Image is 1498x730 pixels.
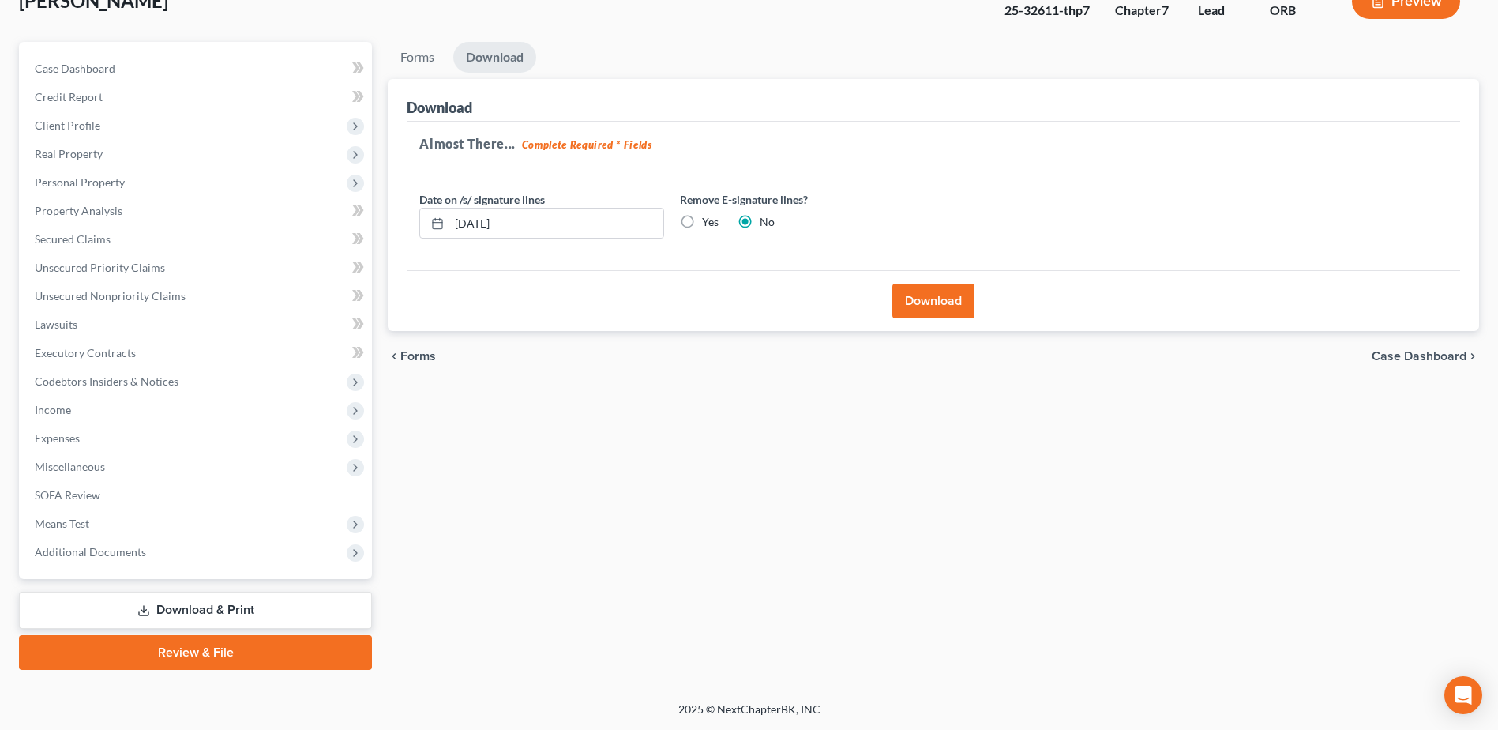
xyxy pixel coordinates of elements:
input: MM/DD/YYYY [449,209,663,239]
span: Unsecured Nonpriority Claims [35,289,186,303]
a: Case Dashboard chevron_right [1372,350,1479,363]
div: Lead [1198,2,1245,20]
a: Case Dashboard [22,55,372,83]
div: ORB [1270,2,1327,20]
span: Case Dashboard [35,62,115,75]
span: Unsecured Priority Claims [35,261,165,274]
a: Lawsuits [22,310,372,339]
h5: Almost There... [419,134,1447,153]
a: Forms [388,42,447,73]
span: Personal Property [35,175,125,189]
i: chevron_left [388,350,400,363]
label: Yes [702,214,719,230]
a: Secured Claims [22,225,372,254]
span: Means Test [35,517,89,530]
a: Executory Contracts [22,339,372,367]
a: Review & File [19,635,372,670]
a: Download & Print [19,592,372,629]
span: Additional Documents [35,545,146,559]
span: Codebtors Insiders & Notices [35,374,178,388]
div: Download [407,98,472,117]
span: Miscellaneous [35,460,105,473]
button: chevron_left Forms [388,350,457,363]
span: Credit Report [35,90,103,103]
div: Chapter [1115,2,1173,20]
span: SOFA Review [35,488,100,502]
a: Unsecured Nonpriority Claims [22,282,372,310]
span: Client Profile [35,119,100,132]
label: Remove E-signature lines? [680,191,925,208]
span: Income [35,403,71,416]
a: SOFA Review [22,481,372,510]
div: 2025 © NextChapterBK, INC [299,702,1200,730]
span: Property Analysis [35,204,122,217]
label: Date on /s/ signature lines [419,191,545,208]
a: Download [453,42,536,73]
span: Forms [400,350,436,363]
div: Open Intercom Messenger [1444,676,1482,714]
strong: Complete Required * Fields [522,138,652,151]
span: 7 [1162,2,1169,17]
div: 25-32611-thp7 [1004,2,1090,20]
a: Property Analysis [22,197,372,225]
span: Expenses [35,431,80,445]
a: Unsecured Priority Claims [22,254,372,282]
span: Real Property [35,147,103,160]
span: Secured Claims [35,232,111,246]
button: Download [892,284,974,318]
label: No [760,214,775,230]
span: Executory Contracts [35,346,136,359]
span: Case Dashboard [1372,350,1466,363]
span: Lawsuits [35,318,77,331]
i: chevron_right [1466,350,1479,363]
a: Credit Report [22,83,372,111]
